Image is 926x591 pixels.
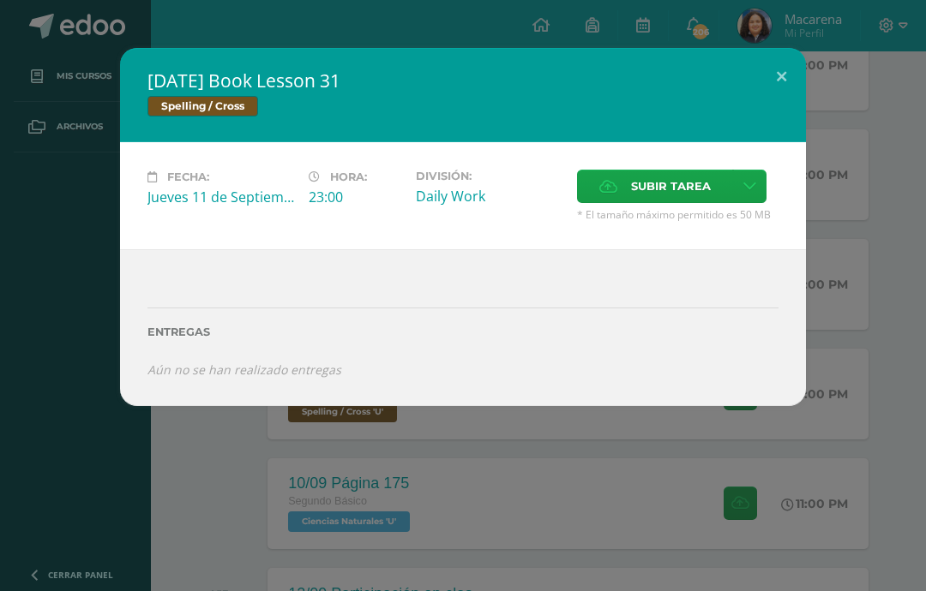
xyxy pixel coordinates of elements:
span: * El tamaño máximo permitido es 50 MB [577,207,779,222]
div: Daily Work [416,187,563,206]
h2: [DATE] Book Lesson 31 [147,69,779,93]
span: Fecha: [167,170,209,183]
label: Entregas [147,325,779,338]
div: 23:00 [309,188,402,206]
button: Close (Esc) [757,48,806,106]
span: Subir tarea [631,170,711,202]
span: Hora: [330,170,367,183]
label: División: [416,170,563,182]
i: Aún no se han realizado entregas [147,361,341,378]
span: Spelling / Cross [147,96,258,116]
div: Jueves 11 de Septiembre [147,188,295,206]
